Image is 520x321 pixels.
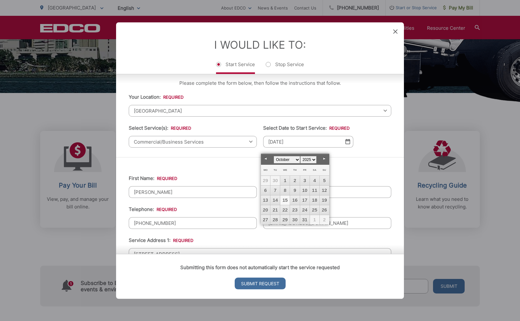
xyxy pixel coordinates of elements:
a: 29 [280,215,290,225]
a: 10 [300,186,310,195]
strong: Submitting this form does not automatically start the service requested [180,264,340,270]
a: 3 [300,176,310,185]
label: Start Service [216,61,255,74]
a: 31 [300,215,310,225]
a: 27 [261,215,270,225]
a: 9 [290,186,300,195]
a: 26 [320,205,329,215]
a: 18 [310,195,319,205]
label: Select Date to Start Service: [263,125,350,131]
a: 11 [310,186,319,195]
a: Next [320,154,329,164]
span: 30 [270,176,280,185]
label: First Name: [129,175,177,181]
a: 16 [290,195,300,205]
a: 30 [290,215,300,225]
a: 13 [261,195,270,205]
a: 7 [270,186,280,195]
span: Monday [263,169,268,171]
span: Wednesday [283,169,287,171]
label: Service Address 1: [129,237,193,243]
label: Telephone: [129,206,177,212]
span: 29 [261,176,270,185]
a: 15 [280,195,290,205]
span: [GEOGRAPHIC_DATA] [129,105,391,116]
label: Your Location: [129,94,183,100]
a: 24 [300,205,310,215]
a: Prev [261,154,270,164]
a: 6 [261,186,270,195]
label: Stop Service [266,61,304,74]
span: Tuesday [274,169,277,171]
a: 21 [270,205,280,215]
img: Select date [345,139,350,144]
a: 20 [261,205,270,215]
input: Submit Request [235,278,286,289]
a: 2 [290,176,300,185]
a: 19 [320,195,329,205]
a: 28 [270,215,280,225]
a: 25 [310,205,319,215]
a: 1 [280,176,290,185]
label: I Would Like To: [214,38,306,51]
span: Sunday [323,169,326,171]
span: Thursday [293,169,297,171]
p: Please complete the form below, then follow the instructions that follow. [129,79,391,87]
a: 12 [320,186,329,195]
select: Select year [300,156,317,164]
span: 2 [320,215,329,225]
span: Commercial/Business Services [129,136,257,147]
label: Select Service(s): [129,125,191,131]
a: 23 [290,205,300,215]
input: Select date [263,136,353,147]
a: 4 [310,176,319,185]
span: Saturday [313,169,316,171]
a: 17 [300,195,310,205]
a: 8 [280,186,290,195]
a: 14 [270,195,280,205]
a: 22 [280,205,290,215]
span: 1 [310,215,319,225]
a: 5 [320,176,329,185]
span: Friday [303,169,306,171]
select: Select month [274,156,300,164]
